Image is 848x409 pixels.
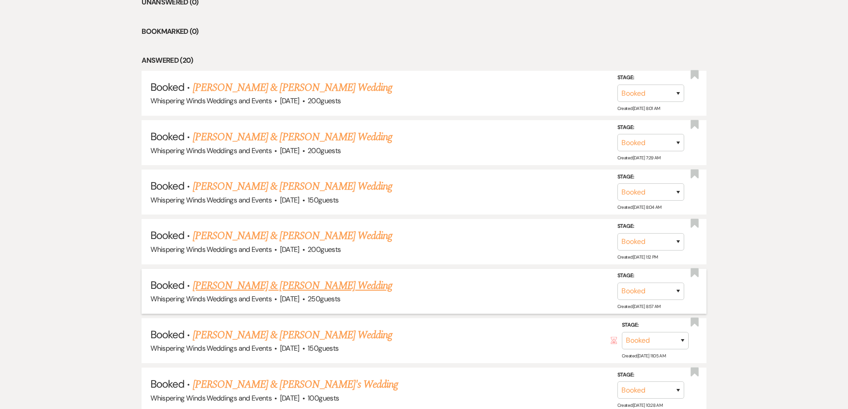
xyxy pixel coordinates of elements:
span: [DATE] [280,294,300,304]
span: 250 guests [308,294,340,304]
span: 150 guests [308,195,338,205]
a: [PERSON_NAME] & [PERSON_NAME] Wedding [193,80,392,96]
a: [PERSON_NAME] & [PERSON_NAME] Wedding [193,129,392,145]
span: Whispering Winds Weddings and Events [150,294,272,304]
span: Whispering Winds Weddings and Events [150,146,272,155]
span: [DATE] [280,344,300,353]
label: Stage: [617,222,684,231]
span: Booked [150,377,184,391]
span: Booked [150,228,184,242]
span: [DATE] [280,195,300,205]
span: [DATE] [280,393,300,403]
span: [DATE] [280,245,300,254]
span: Booked [150,179,184,193]
span: Created: [DATE] 10:28 AM [617,402,662,408]
a: [PERSON_NAME] & [PERSON_NAME] Wedding [193,228,392,244]
span: 200 guests [308,146,341,155]
a: [PERSON_NAME] & [PERSON_NAME] Wedding [193,327,392,343]
span: 150 guests [308,344,338,353]
span: [DATE] [280,146,300,155]
span: [DATE] [280,96,300,105]
span: 200 guests [308,96,341,105]
label: Stage: [617,370,684,380]
a: [PERSON_NAME] & [PERSON_NAME] Wedding [193,278,392,294]
li: Bookmarked (0) [142,26,706,37]
span: Booked [150,278,184,292]
label: Stage: [622,320,689,330]
span: Created: [DATE] 8:57 AM [617,304,661,309]
a: [PERSON_NAME] & [PERSON_NAME] Wedding [193,178,392,194]
span: Created: [DATE] 11:05 AM [622,353,665,359]
span: Booked [150,130,184,143]
a: [PERSON_NAME] & [PERSON_NAME]'s Wedding [193,377,398,393]
span: Created: [DATE] 8:01 AM [617,105,660,111]
span: Whispering Winds Weddings and Events [150,393,272,403]
span: Created: [DATE] 7:29 AM [617,155,661,161]
span: Created: [DATE] 8:04 AM [617,204,661,210]
label: Stage: [617,123,684,133]
span: 100 guests [308,393,339,403]
span: Booked [150,328,184,341]
span: Whispering Winds Weddings and Events [150,195,272,205]
span: Whispering Winds Weddings and Events [150,344,272,353]
span: Whispering Winds Weddings and Events [150,245,272,254]
label: Stage: [617,271,684,281]
label: Stage: [617,172,684,182]
span: 200 guests [308,245,341,254]
span: Whispering Winds Weddings and Events [150,96,272,105]
li: Answered (20) [142,55,706,66]
span: Booked [150,80,184,94]
label: Stage: [617,73,684,83]
span: Created: [DATE] 1:12 PM [617,254,658,260]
